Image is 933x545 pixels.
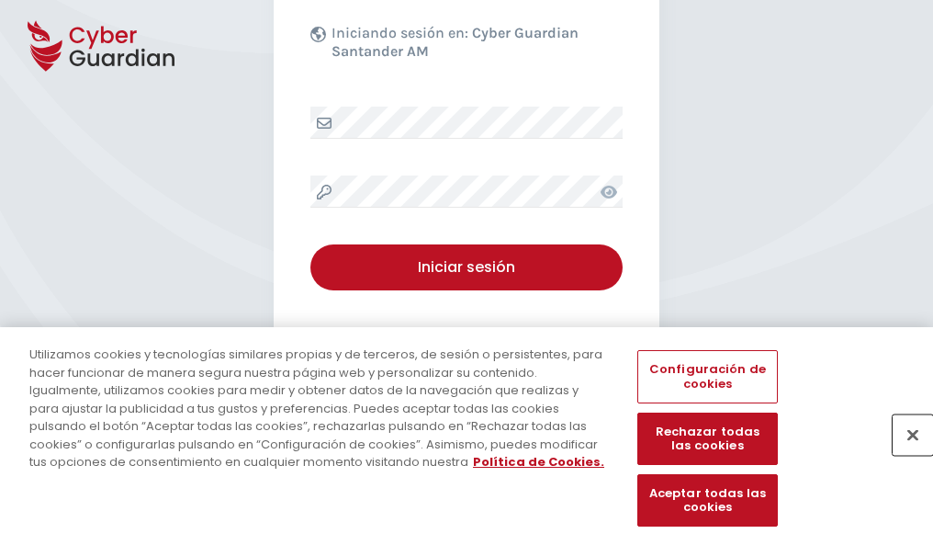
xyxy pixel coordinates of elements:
button: Rechazar todas las cookies [637,413,777,465]
div: Iniciar sesión [324,256,609,278]
div: Utilizamos cookies y tecnologías similares propias y de terceros, de sesión o persistentes, para ... [29,346,610,471]
button: Iniciar sesión [310,244,623,290]
button: Aceptar todas las cookies [637,474,777,527]
button: Configuración de cookies, Abre el cuadro de diálogo del centro de preferencias. [637,350,777,403]
a: Más información sobre su privacidad, se abre en una nueva pestaña [473,453,604,471]
button: Cerrar [893,414,933,455]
